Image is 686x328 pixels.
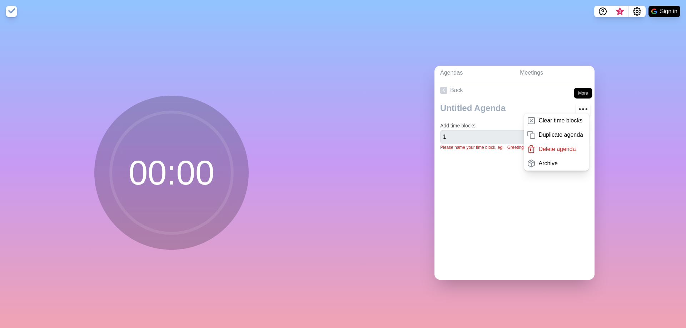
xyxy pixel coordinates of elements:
[611,6,628,17] button: What’s new
[538,159,557,168] p: Archive
[538,116,582,125] p: Clear time blocks
[538,145,576,153] p: Delete agenda
[434,80,595,100] a: Back
[628,6,646,17] button: Settings
[514,66,595,80] a: Meetings
[6,6,17,17] img: timeblocks logo
[648,6,680,17] button: Sign in
[440,123,476,128] label: Add time blocks
[617,9,623,15] span: 3
[434,66,514,80] a: Agendas
[538,131,583,139] p: Duplicate agenda
[651,9,657,14] img: google logo
[594,6,611,17] button: Help
[440,144,589,151] p: Please name your time block, eg = Greeting
[576,102,590,116] button: More
[440,130,549,144] input: Name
